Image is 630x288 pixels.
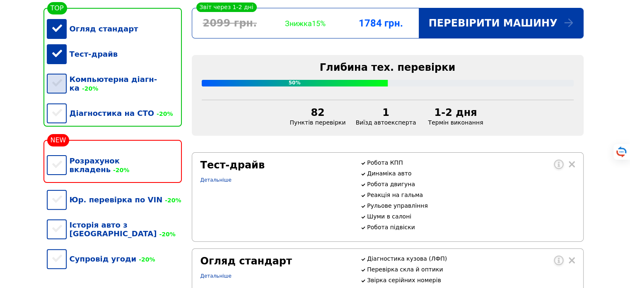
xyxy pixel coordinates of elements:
[47,246,182,271] div: Супровід угоди
[268,19,343,28] div: Знижка
[192,17,268,29] div: 2099 грн.
[356,107,416,118] div: 1
[47,101,182,126] div: Діагностика на СТО
[154,110,173,117] span: -20%
[47,67,182,101] div: Компьютерна діагн-ка
[312,19,326,28] span: 15%
[200,273,232,279] a: Детальніше
[202,80,388,86] div: 50%
[47,187,182,212] div: Юр. перевірка по VIN
[343,17,418,29] div: 1784 грн.
[47,16,182,41] div: Огляд стандарт
[200,159,351,171] div: Тест-драйв
[426,107,485,118] div: 1-2 дня
[367,266,574,273] p: Перевірка скла й оптики
[367,181,574,187] p: Робота двигуна
[200,255,351,267] div: Огляд стандарт
[367,213,574,220] p: Шуми в салоні
[367,277,574,283] p: Звірка серійних номерів
[419,8,583,38] div: Перевірити машину
[111,167,129,173] span: -20%
[367,159,574,166] p: Робота КПП
[80,85,98,92] span: -20%
[285,107,351,126] div: Пунктів перевірки
[47,41,182,67] div: Тест-драйв
[351,107,421,126] div: Виїзд автоексперта
[136,256,155,263] span: -20%
[290,107,346,118] div: 82
[367,170,574,177] p: Динаміка авто
[421,107,490,126] div: Термін виконання
[367,224,574,230] p: Робота підвіски
[367,192,574,198] p: Реакція на гальма
[367,255,574,262] p: Діагностика кузова (ЛФП)
[202,62,574,73] div: Глибина тех. перевірки
[47,212,182,246] div: Історія авто з [GEOGRAPHIC_DATA]
[47,148,182,182] div: Розрахунок вкладень
[200,177,232,183] a: Детальніше
[157,231,175,238] span: -20%
[367,202,574,209] p: Рульове управління
[162,197,181,204] span: -20%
